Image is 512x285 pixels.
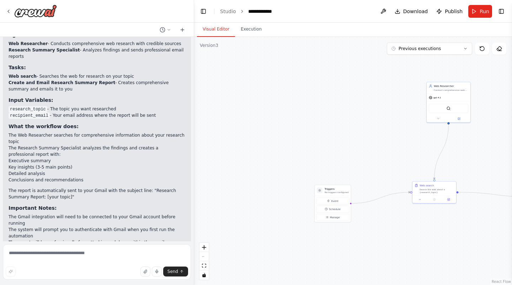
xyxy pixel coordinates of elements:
h3: What the workflow does: [9,123,185,130]
h3: Triggers [325,187,348,191]
li: Key insights (3-5 main points) [9,164,185,170]
button: toggle interactivity [199,270,209,280]
li: The report will be professionally formatted in markdown within the email [9,239,185,246]
div: Web searchSearch the web about a {research_topic} [412,181,457,204]
li: Detailed analysis [9,170,185,177]
h3: Input Variables: [9,97,185,104]
button: Download [392,5,431,18]
span: Download [403,8,428,15]
button: Click to speak your automation idea [152,267,162,276]
span: Publish [445,8,463,15]
span: Run [480,8,489,15]
button: Event [316,198,349,204]
button: Show right sidebar [496,6,506,16]
li: - The topic you want researched [9,106,185,112]
strong: Research Summary Specialist [9,48,80,53]
button: Hide left sidebar [198,6,208,16]
li: The Gmail integration will need to be connected to your Gmail account before running [9,214,185,226]
li: - Analyzes findings and sends professional email reports [9,47,185,60]
span: Previous executions [399,46,441,51]
img: Logo [14,5,57,17]
g: Edge from a247692d-75df-4de9-b55e-f6d185cae0c3 to ace1519e-8580-4040-8a0c-9da0e3ca84f5 [433,124,450,179]
span: Send [167,269,178,274]
p: No triggers configured [325,191,348,194]
span: Manage [330,215,340,219]
li: The Web Researcher searches for comprehensive information about your research topic [9,132,185,145]
button: zoom in [199,243,209,252]
li: - Searches the web for research on your topic [9,73,185,80]
li: Conclusions and recommendations [9,177,185,183]
button: Open in side panel [443,197,455,202]
g: Edge from triggers to ace1519e-8580-4040-8a0c-9da0e3ca84f5 [351,191,410,205]
li: The system will prompt you to authenticate with Gmail when you first run the automation [9,226,185,239]
li: - Your email address where the report will be sent [9,112,185,119]
strong: Web search [9,74,37,79]
span: gpt-4.1 [433,96,441,99]
span: Schedule [329,207,341,211]
nav: breadcrumb [220,8,283,15]
li: - Conducts comprehensive web research with credible sources [9,40,185,47]
li: Executive summary [9,158,185,164]
code: recipient_email [9,113,50,119]
strong: Web Researcher [9,41,48,46]
li: The Research Summary Specialist analyzes the findings and creates a professional report with: [9,145,185,183]
a: React Flow attribution [492,280,511,284]
button: Previous executions [387,43,472,55]
div: Web search [420,184,434,187]
button: Improve this prompt [6,267,16,276]
button: Upload files [140,267,150,276]
img: SerperDevTool [447,106,451,111]
button: Visual Editor [197,22,235,37]
div: Web ResearcherConduct comprehensive web research about {research_topic}, identifying credible sou... [426,82,471,123]
div: Version 3 [200,43,218,48]
button: Manage [316,214,349,221]
button: Send [163,267,188,276]
h3: Tasks: [9,64,185,71]
h3: Important Notes: [9,204,185,212]
div: Conduct comprehensive web research about {research_topic}, identifying credible sources, relevant... [434,89,468,92]
button: Start a new chat [177,26,188,34]
strong: Create and Email Research Summary Report [9,80,115,85]
button: Publish [433,5,465,18]
li: The report is automatically sent to your Gmail with the subject line: "Research Summary Report: [... [9,187,185,200]
button: Execution [235,22,267,37]
button: No output available [427,197,442,202]
button: Run [468,5,492,18]
div: Search the web about a {research_topic} [420,188,454,194]
li: - Creates comprehensive summary and emails it to you [9,80,185,92]
div: React Flow controls [199,243,209,280]
code: research_topic [9,106,47,113]
button: fit view [199,261,209,270]
button: Open in side panel [449,117,469,121]
button: Schedule [316,206,349,213]
div: Web Researcher [434,84,468,88]
a: Studio [220,9,236,14]
span: Event [331,199,338,203]
div: TriggersNo triggers configuredEventScheduleManage [314,185,351,223]
button: Switch to previous chat [157,26,174,34]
